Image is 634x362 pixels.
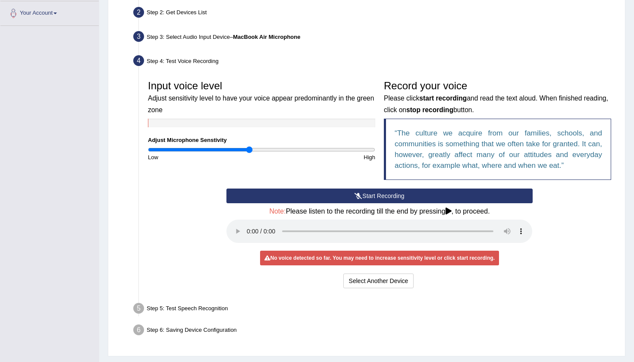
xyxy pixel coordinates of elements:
[269,208,286,215] span: Note:
[406,106,453,113] b: stop recording
[226,189,532,203] button: Start Recording
[384,80,611,114] h3: Record your voice
[226,208,532,215] h4: Please listen to the recording till the end by pressing , to proceed.
[129,4,621,23] div: Step 2: Get Devices List
[129,322,621,341] div: Step 6: Saving Device Configuration
[129,300,621,319] div: Step 5: Test Speech Recognition
[384,94,608,113] small: Please click and read the text aloud. When finished reading, click on button.
[129,28,621,47] div: Step 3: Select Audio Input Device
[395,129,602,170] q: The culture we acquire from our families, schools, and communities is something that we often tak...
[144,153,262,161] div: Low
[260,251,499,265] div: No voice detected so far. You may need to increase sensitivity level or click start recording.
[0,1,99,23] a: Your Account
[148,80,375,114] h3: Input voice level
[343,274,414,288] button: Select Another Device
[233,34,300,40] b: MacBook Air Microphone
[419,94,467,102] b: start recording
[129,53,621,72] div: Step 4: Test Voice Recording
[262,153,380,161] div: High
[148,136,227,144] label: Adjust Microphone Senstivity
[230,34,301,40] span: –
[148,94,374,113] small: Adjust sensitivity level to have your voice appear predominantly in the green zone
